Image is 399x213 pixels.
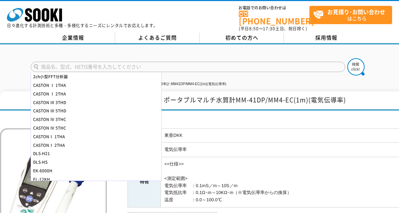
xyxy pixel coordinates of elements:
a: 採用情報 [284,33,368,43]
a: よくあるご質問 [115,33,199,43]
span: 溶存酸素計・電気伝導率計・残留塩素計 [59,96,162,104]
strong: お見積り･お問い合わせ [327,8,385,16]
span: はこちら [313,6,392,23]
input: 商品名、型式、NETIS番号を入力してください [31,62,345,72]
div: CASTON Ⅲ 5THD [31,106,161,115]
span: 17:30 [263,26,275,32]
img: btn_search.png [347,58,365,75]
div: 2ch小型FFT分析器 [31,72,161,81]
div: DLS-H21 [31,149,161,158]
div: CASTONⅠ 1THA [31,132,161,141]
a: 企業情報 [31,33,115,43]
div: DLS-HS [31,158,161,166]
a: 初めての方へ [199,33,284,43]
div: CASTON Ⅰ 1THA [31,81,161,90]
div: CASTON Ⅰ 2THA [31,90,161,98]
a: お見積り･お問い合わせはこちら [309,6,392,24]
li: 電気伝導率計 MM41DP/MM4-EC(1m)(電気伝導率) [144,81,226,88]
div: CASTON Ⅲ 3THD [31,98,161,107]
span: 初めての方へ [225,34,258,41]
span: (平日 ～ 土日、祝日除く) [239,26,307,32]
div: CASTON Ⅳ 5THC [31,124,161,132]
span: ポータブルマルチ水質計MM-41DP/MM4-EC(1m)(電気伝導率) [164,95,346,104]
div: CASTON Ⅳ 3THC [31,115,161,124]
span: お電話でのお問い合わせは [239,6,309,10]
p: 日々進化する計測技術と多種・多様化するニーズにレンタルでお応えします。 [7,23,158,28]
div: CASTONⅠ 2THA [31,141,161,150]
th: 特長 [128,157,161,207]
div: EK-6000H [31,166,161,175]
a: [PHONE_NUMBER] [239,11,309,25]
div: EL-12KH [31,175,161,184]
span: 8:50 [249,26,259,32]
